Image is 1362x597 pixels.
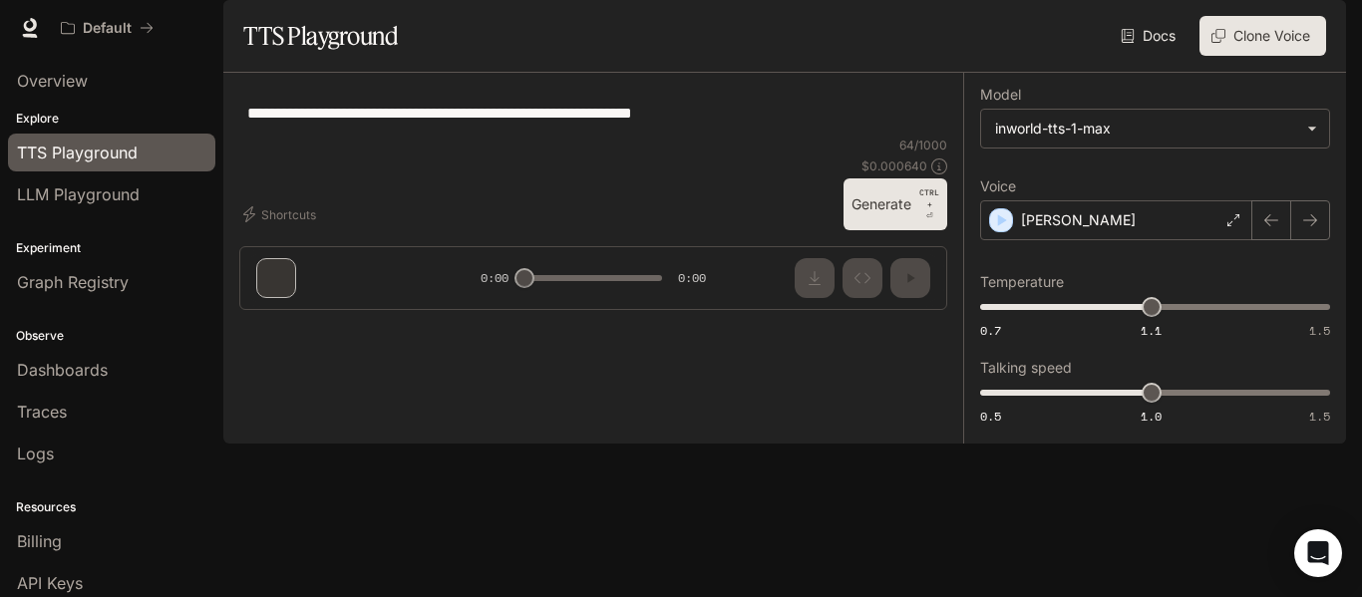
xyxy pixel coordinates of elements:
span: 1.0 [1141,408,1162,425]
h1: TTS Playground [243,16,398,56]
p: ⏎ [919,186,939,222]
p: [PERSON_NAME] [1021,210,1136,230]
p: $ 0.000640 [861,157,927,174]
div: inworld-tts-1-max [995,119,1297,139]
p: 64 / 1000 [899,137,947,153]
div: inworld-tts-1-max [981,110,1329,148]
p: Default [83,20,132,37]
span: 0.7 [980,322,1001,339]
p: CTRL + [919,186,939,210]
button: All workspaces [52,8,163,48]
div: Open Intercom Messenger [1294,529,1342,577]
p: Talking speed [980,361,1072,375]
a: Docs [1117,16,1184,56]
p: Model [980,88,1021,102]
span: 1.1 [1141,322,1162,339]
span: 1.5 [1309,408,1330,425]
button: Shortcuts [239,198,324,230]
button: Clone Voice [1199,16,1326,56]
span: 0.5 [980,408,1001,425]
p: Temperature [980,275,1064,289]
button: GenerateCTRL +⏎ [844,178,947,230]
span: 1.5 [1309,322,1330,339]
p: Voice [980,179,1016,193]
